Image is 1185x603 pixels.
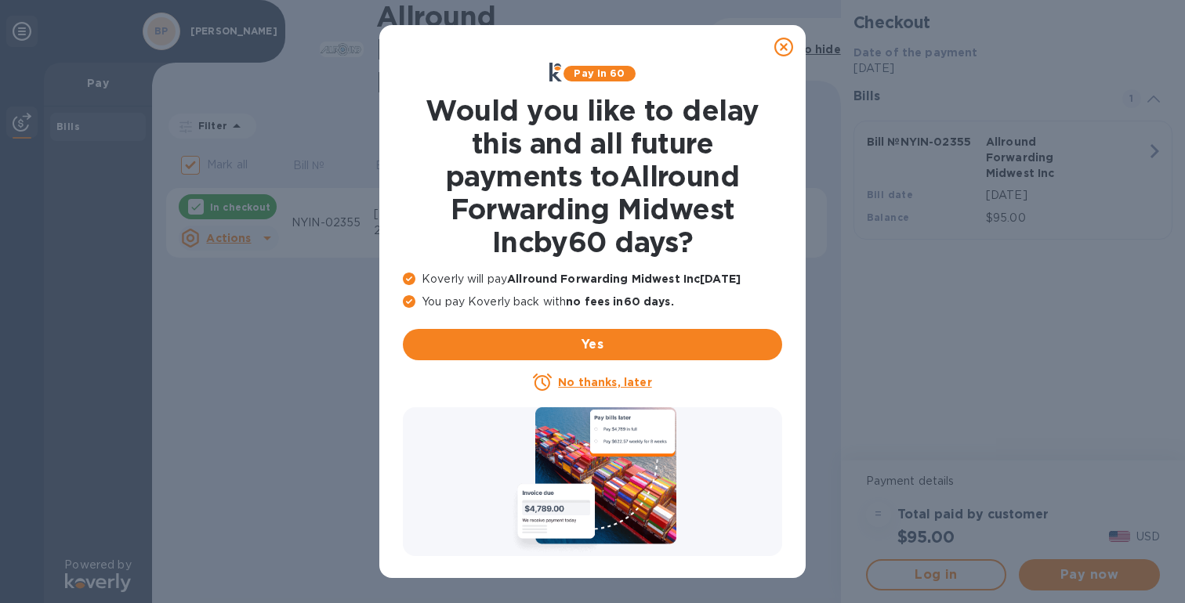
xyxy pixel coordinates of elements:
span: Yes [415,335,770,354]
p: Koverly will pay [403,271,782,287]
p: You pay Koverly back with [403,294,782,310]
u: No thanks, later [558,376,651,388]
b: no fees in 60 days . [566,295,673,308]
h1: Would you like to delay this and all future payments to Allround Forwarding Midwest Inc by 60 days ? [403,94,782,258]
b: Pay in 60 [574,67,625,79]
button: Yes [403,329,782,360]
b: Allround Forwarding Midwest Inc [DATE] [507,273,741,285]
